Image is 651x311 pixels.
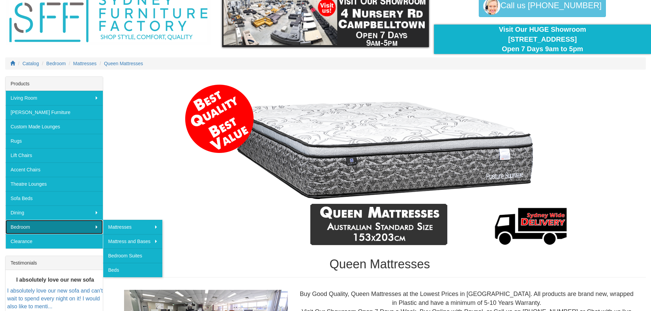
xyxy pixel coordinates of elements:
a: Bedroom Suites [103,249,162,263]
a: Mattresses [73,61,96,66]
a: Living Room [5,91,103,105]
a: Theatre Lounges [5,177,103,191]
h1: Queen Mattresses [113,257,646,271]
a: [PERSON_NAME] Furniture [5,105,103,119]
a: Queen Mattresses [104,61,143,66]
b: I absolutely love our new sofa [16,277,94,283]
a: Clearance [5,234,103,249]
a: I absolutely love our new sofa and can't wait to spend every night on it! I would also like to me... [7,288,103,309]
div: Products [5,77,103,91]
a: Beds [103,263,162,277]
a: Bedroom [46,61,66,66]
a: Accent Chairs [5,162,103,177]
a: Custom Made Lounges [5,119,103,134]
a: Catalog [23,61,39,66]
a: Mattresses [103,220,162,234]
img: Queen Mattresses [182,80,577,251]
a: Dining [5,206,103,220]
div: Testimonials [5,256,103,270]
a: Bedroom [5,220,103,234]
a: Rugs [5,134,103,148]
a: Lift Chairs [5,148,103,162]
a: Sofa Beds [5,191,103,206]
a: Mattress and Bases [103,234,162,249]
div: Visit Our HUGE Showroom [STREET_ADDRESS] Open 7 Days 9am to 5pm [439,25,646,54]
